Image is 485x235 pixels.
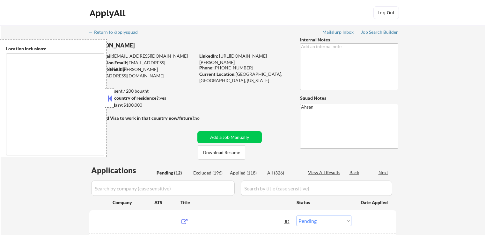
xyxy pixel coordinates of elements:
div: Next [378,169,389,176]
div: Mailslurp Inbox [322,30,354,34]
div: Applications [91,167,154,174]
div: [PERSON_NAME] [89,41,220,49]
strong: LinkedIn: [199,53,218,59]
button: Add a Job Manually [197,131,262,143]
div: Back [349,169,360,176]
div: yes [89,95,193,101]
div: Pending (12) [157,170,188,176]
div: no [195,115,213,121]
div: [GEOGRAPHIC_DATA], [GEOGRAPHIC_DATA], [US_STATE] [199,71,290,83]
div: JD [284,216,290,227]
a: Job Search Builder [361,30,398,36]
div: ATS [154,199,180,206]
div: 118 sent / 200 bought [89,88,195,94]
div: Company [113,199,154,206]
input: Search by company (case sensitive) [91,181,235,196]
div: $100,000 [89,102,195,108]
div: Status [297,196,351,208]
button: Download Resume [198,145,245,160]
div: [PERSON_NAME][EMAIL_ADDRESS][DOMAIN_NAME] [89,66,195,79]
div: [EMAIL_ADDRESS][DOMAIN_NAME] [90,53,195,59]
div: Excluded (196) [193,170,225,176]
div: ← Return to /applysquad [89,30,144,34]
div: [EMAIL_ADDRESS][DOMAIN_NAME] [90,60,195,72]
input: Search by title (case sensitive) [241,181,392,196]
strong: Current Location: [199,71,236,77]
strong: Will need Visa to work in that country now/future?: [89,115,195,121]
strong: Can work in country of residence?: [89,95,160,101]
div: Applied (118) [230,170,262,176]
div: Squad Notes [300,95,398,101]
div: Title [180,199,290,206]
div: View All Results [308,169,342,176]
div: Job Search Builder [361,30,398,34]
div: ApplyAll [90,8,127,18]
button: Log Out [373,6,399,19]
div: Internal Notes [300,37,398,43]
a: [URL][DOMAIN_NAME][PERSON_NAME] [199,53,267,65]
div: Location Inclusions: [6,46,104,52]
div: [PHONE_NUMBER] [199,65,290,71]
a: ← Return to /applysquad [89,30,144,36]
div: All (326) [267,170,299,176]
div: Date Applied [361,199,389,206]
strong: Phone: [199,65,214,70]
a: Mailslurp Inbox [322,30,354,36]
